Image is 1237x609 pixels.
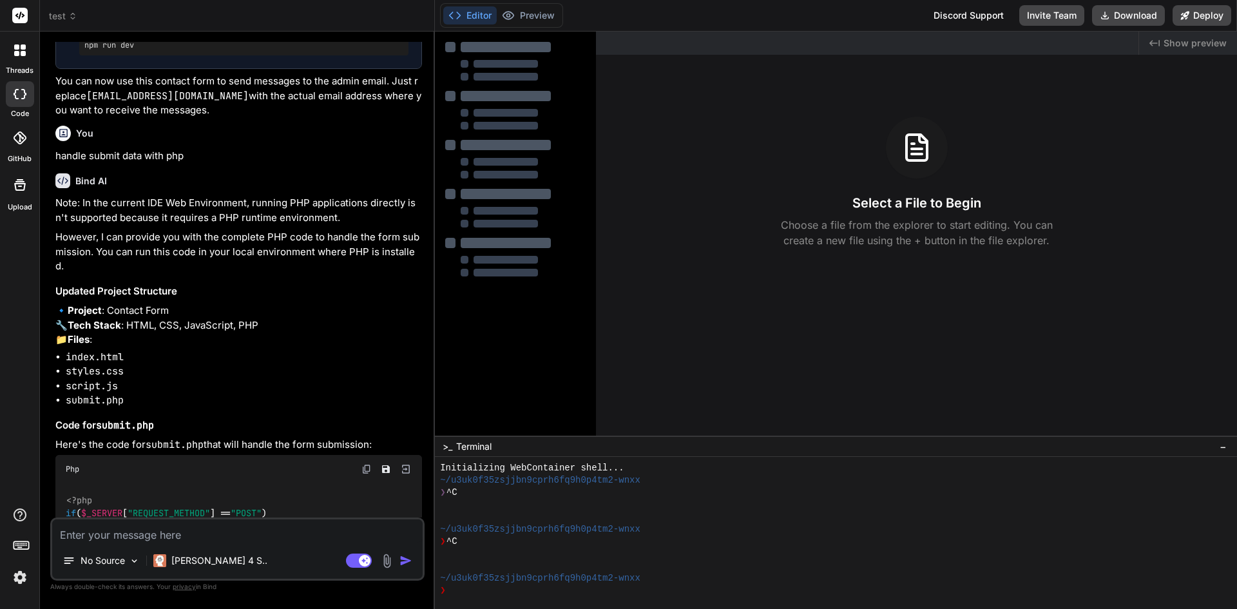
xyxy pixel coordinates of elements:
[86,90,249,102] code: [EMAIL_ADDRESS][DOMAIN_NAME]
[231,507,262,519] span: "POST"
[446,487,457,499] span: ^C
[440,585,446,597] span: ❯
[852,194,981,212] h3: Select a File to Begin
[55,438,422,452] p: Here's the code for that will handle the form submission:
[66,494,92,506] span: <?php
[926,5,1012,26] div: Discord Support
[1092,5,1165,26] button: Download
[456,440,492,453] span: Terminal
[1173,5,1231,26] button: Deploy
[66,464,79,474] span: Php
[84,40,403,50] pre: npm run dev
[173,583,196,590] span: privacy
[440,523,640,536] span: ~/u3uk0f35zsjjbn9cprh6fq9h0p4tm2-wnxx
[440,536,446,548] span: ❯
[1164,37,1227,50] span: Show preview
[68,333,90,345] strong: Files
[55,196,422,225] p: Note: In the current IDE Web Environment, running PHP applications directly isn't supported becau...
[440,474,640,487] span: ~/u3uk0f35zsjjbn9cprh6fq9h0p4tm2-wnxx
[399,554,412,567] img: icon
[55,74,422,118] p: You can now use this contact form to send messages to the admin email. Just replace with the actu...
[66,365,124,378] code: styles.css
[55,418,422,433] h3: Code for
[1217,436,1229,457] button: −
[50,581,425,593] p: Always double-check its answers. Your in Bind
[446,536,457,548] span: ^C
[68,304,102,316] strong: Project
[55,284,422,299] h3: Updated Project Structure
[96,419,154,432] code: submit.php
[440,487,446,499] span: ❯
[66,394,124,407] code: submit.php
[68,319,121,331] strong: Tech Stack
[146,438,204,451] code: submit.php
[171,554,267,567] p: [PERSON_NAME] 4 S..
[81,554,125,567] p: No Source
[1220,440,1227,453] span: −
[49,10,77,23] span: test
[153,554,166,567] img: Claude 4 Sonnet
[6,65,34,76] label: threads
[8,153,32,164] label: GitHub
[75,175,107,188] h6: Bind AI
[379,554,394,568] img: attachment
[361,464,372,474] img: copy
[66,507,76,519] span: if
[129,556,140,566] img: Pick Models
[66,351,124,363] code: index.html
[128,507,210,519] span: "REQUEST_METHOD"
[66,380,118,392] code: script.js
[440,462,624,474] span: Initializing WebContainer shell...
[772,217,1061,248] p: Choose a file from the explorer to start editing. You can create a new file using the + button in...
[9,566,31,588] img: settings
[377,460,395,478] button: Save file
[81,507,122,519] span: $_SERVER
[76,127,93,140] h6: You
[55,149,422,164] p: handle submit data with php
[497,6,560,24] button: Preview
[55,230,422,274] p: However, I can provide you with the complete PHP code to handle the form submission. You can run ...
[440,572,640,585] span: ~/u3uk0f35zsjjbn9cprh6fq9h0p4tm2-wnxx
[443,6,497,24] button: Editor
[55,304,422,347] p: 🔹 : Contact Form 🔧 : HTML, CSS, JavaScript, PHP 📁 :
[11,108,29,119] label: code
[8,202,32,213] label: Upload
[443,440,452,453] span: >_
[400,463,412,475] img: Open in Browser
[1019,5,1084,26] button: Invite Team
